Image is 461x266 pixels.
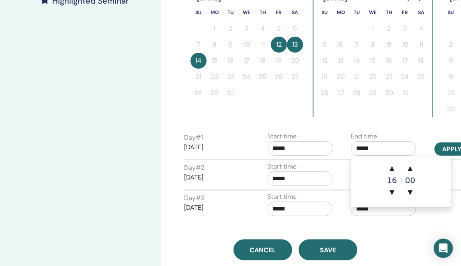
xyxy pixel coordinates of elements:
[223,85,239,101] button: 30
[299,239,357,260] button: Save
[434,239,453,258] div: Open Intercom Messenger
[349,69,365,85] button: 21
[184,173,249,182] p: [DATE]
[239,21,255,37] button: 3
[381,53,397,69] button: 16
[402,184,418,200] span: ▼
[333,37,349,53] button: 6
[397,4,413,21] th: Friday
[402,176,418,184] div: 00
[413,21,429,37] button: 4
[255,21,271,37] button: 4
[397,37,413,53] button: 10
[317,69,333,85] button: 19
[250,246,276,254] span: Cancel
[223,69,239,85] button: 23
[397,85,413,101] button: 31
[191,85,207,101] button: 28
[443,101,459,117] button: 30
[268,162,297,171] label: Start time
[413,4,429,21] th: Saturday
[381,37,397,53] button: 9
[413,37,429,53] button: 11
[191,69,207,85] button: 21
[223,37,239,53] button: 9
[333,69,349,85] button: 20
[365,4,381,21] th: Wednesday
[443,4,459,21] th: Sunday
[402,160,418,176] span: ▲
[239,53,255,69] button: 17
[207,4,223,21] th: Monday
[443,85,459,101] button: 23
[184,163,205,173] label: Day # 2
[381,85,397,101] button: 30
[317,37,333,53] button: 5
[320,246,336,254] span: Save
[365,53,381,69] button: 15
[381,69,397,85] button: 23
[384,160,400,176] span: ▲
[271,69,287,85] button: 26
[184,142,249,152] p: [DATE]
[287,37,303,53] button: 13
[384,184,400,200] span: ▼
[271,4,287,21] th: Friday
[255,69,271,85] button: 25
[184,133,203,142] label: Day # 1
[397,53,413,69] button: 17
[365,85,381,101] button: 29
[365,37,381,53] button: 8
[223,4,239,21] th: Tuesday
[400,160,402,200] div: :
[365,21,381,37] button: 1
[234,239,292,260] a: Cancel
[287,4,303,21] th: Saturday
[365,69,381,85] button: 22
[333,4,349,21] th: Monday
[349,53,365,69] button: 14
[191,4,207,21] th: Sunday
[207,69,223,85] button: 22
[191,53,207,69] button: 14
[255,53,271,69] button: 18
[317,85,333,101] button: 26
[255,4,271,21] th: Thursday
[381,21,397,37] button: 2
[207,85,223,101] button: 29
[287,69,303,85] button: 27
[317,4,333,21] th: Sunday
[271,37,287,53] button: 12
[384,176,400,184] div: 16
[317,53,333,69] button: 12
[381,4,397,21] th: Thursday
[184,193,205,203] label: Day # 3
[333,85,349,101] button: 27
[443,53,459,69] button: 9
[413,69,429,85] button: 25
[239,37,255,53] button: 10
[191,37,207,53] button: 7
[207,53,223,69] button: 15
[271,53,287,69] button: 19
[349,37,365,53] button: 7
[287,21,303,37] button: 6
[351,132,377,141] label: End time
[349,4,365,21] th: Tuesday
[207,21,223,37] button: 1
[333,53,349,69] button: 13
[207,37,223,53] button: 8
[223,21,239,37] button: 2
[397,69,413,85] button: 24
[413,53,429,69] button: 18
[255,37,271,53] button: 11
[397,21,413,37] button: 3
[443,69,459,85] button: 16
[268,192,297,202] label: Start time
[349,85,365,101] button: 28
[239,4,255,21] th: Wednesday
[239,69,255,85] button: 24
[223,53,239,69] button: 16
[184,203,249,212] p: [DATE]
[268,132,297,141] label: Start time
